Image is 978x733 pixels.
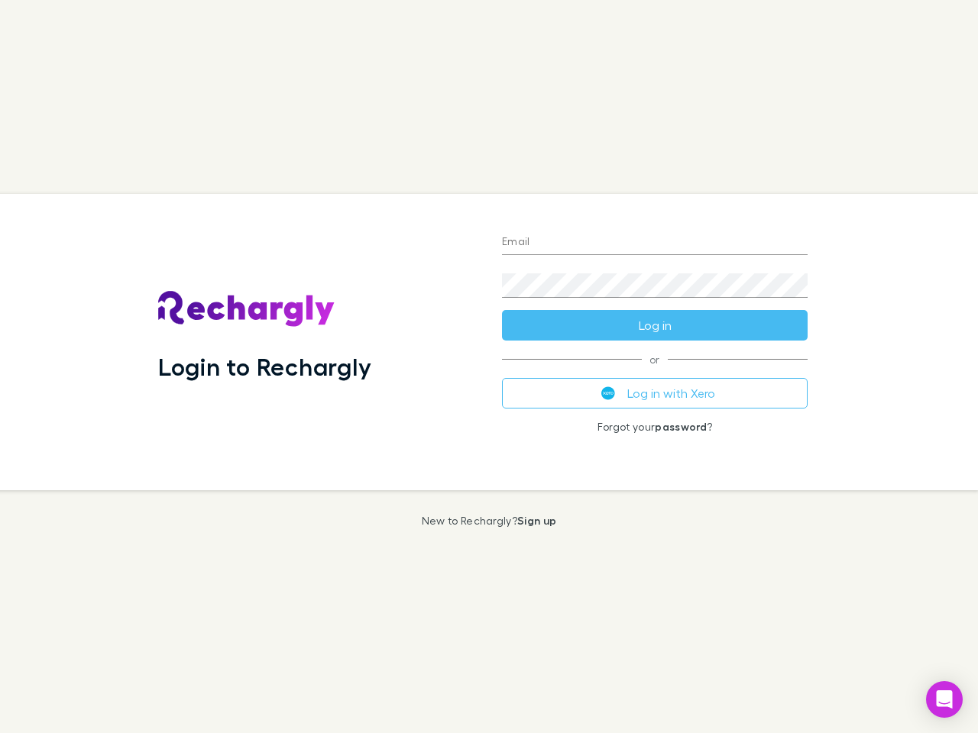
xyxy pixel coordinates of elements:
button: Log in with Xero [502,378,808,408]
span: or [502,359,808,360]
p: Forgot your ? [502,421,808,433]
h1: Login to Rechargly [158,352,371,381]
div: Open Intercom Messenger [926,681,963,718]
button: Log in [502,310,808,341]
p: New to Rechargly? [422,515,557,527]
img: Rechargly's Logo [158,291,335,328]
a: Sign up [517,514,556,527]
img: Xero's logo [601,386,615,400]
a: password [655,420,707,433]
